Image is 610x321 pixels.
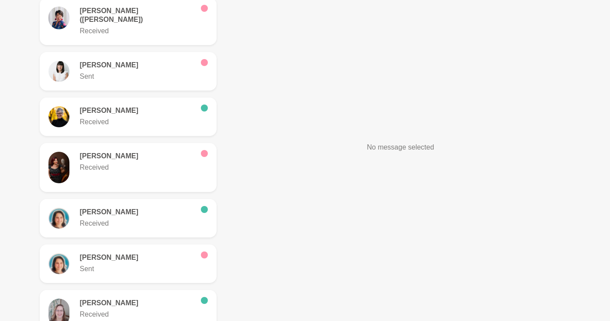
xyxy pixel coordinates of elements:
[80,299,194,307] h6: [PERSON_NAME]
[80,106,194,115] h6: [PERSON_NAME]
[80,264,194,274] p: Sent
[80,218,194,229] p: Received
[80,152,194,160] h6: [PERSON_NAME]
[80,208,194,216] h6: [PERSON_NAME]
[80,7,194,24] h6: [PERSON_NAME] ([PERSON_NAME])
[80,117,194,127] p: Received
[367,142,434,153] p: No message selected
[80,253,194,262] h6: [PERSON_NAME]
[80,61,194,70] h6: [PERSON_NAME]
[80,26,194,36] p: Received
[80,71,194,82] p: Sent
[80,309,194,320] p: Received
[80,162,194,173] p: Received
